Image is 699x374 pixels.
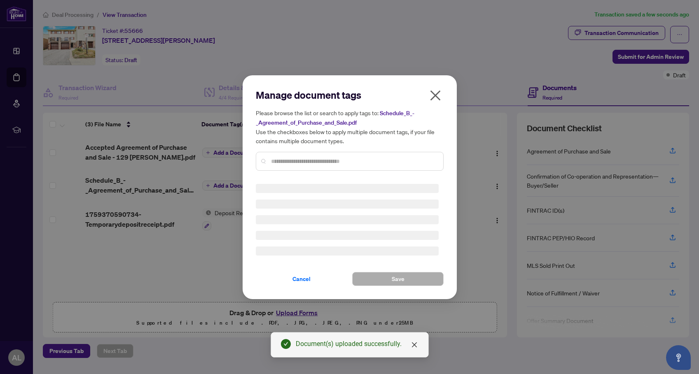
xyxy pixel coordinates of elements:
[352,272,444,286] button: Save
[256,108,444,145] h5: Please browse the list or search to apply tags to: Use the checkboxes below to apply multiple doc...
[410,340,419,349] a: Close
[256,88,444,102] h2: Manage document tags
[256,272,347,286] button: Cancel
[281,339,291,349] span: check-circle
[429,89,442,102] span: close
[296,339,418,349] div: Document(s) uploaded successfully.
[411,341,418,348] span: close
[256,109,414,126] span: Schedule_B_-_Agreement_of_Purchase_and_Sale.pdf
[292,272,311,286] span: Cancel
[666,345,691,370] button: Open asap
